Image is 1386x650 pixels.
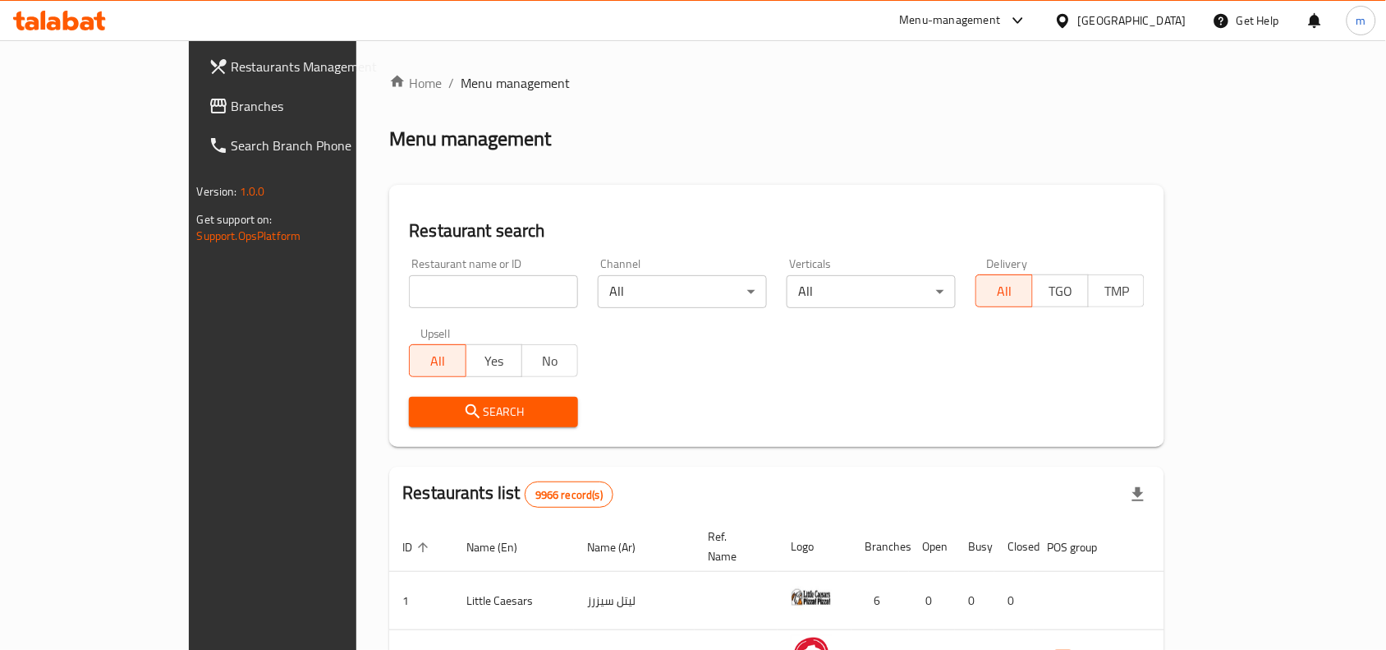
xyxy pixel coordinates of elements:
[389,126,551,152] h2: Menu management
[1088,274,1145,307] button: TMP
[900,11,1001,30] div: Menu-management
[197,181,237,202] span: Version:
[461,73,570,93] span: Menu management
[851,522,909,572] th: Branches
[598,275,767,308] div: All
[402,537,434,557] span: ID
[983,279,1026,303] span: All
[909,522,955,572] th: Open
[994,572,1034,630] td: 0
[422,402,565,422] span: Search
[791,577,832,618] img: Little Caesars
[1356,12,1366,30] span: m
[574,572,695,630] td: ليتل سيزرز
[466,537,539,557] span: Name (En)
[787,275,956,308] div: All
[851,572,909,630] td: 6
[587,537,657,557] span: Name (Ar)
[195,47,420,86] a: Restaurants Management
[232,57,407,76] span: Restaurants Management
[197,225,301,247] a: Support.OpsPlatform
[1095,279,1138,303] span: TMP
[778,522,851,572] th: Logo
[232,96,407,116] span: Branches
[987,258,1028,270] label: Delivery
[448,73,454,93] li: /
[955,572,994,630] td: 0
[453,572,574,630] td: Little Caesars
[1032,274,1089,307] button: TGO
[994,522,1034,572] th: Closed
[473,349,516,373] span: Yes
[409,219,1145,243] h2: Restaurant search
[197,209,273,230] span: Get support on:
[409,344,466,377] button: All
[195,126,420,165] a: Search Branch Phone
[1047,537,1118,557] span: POS group
[409,275,578,308] input: Search for restaurant name or ID..
[909,572,955,630] td: 0
[1118,475,1158,514] div: Export file
[389,73,1164,93] nav: breadcrumb
[466,344,522,377] button: Yes
[409,397,578,427] button: Search
[1039,279,1082,303] span: TGO
[529,349,571,373] span: No
[525,482,613,508] div: Total records count
[420,328,451,339] label: Upsell
[521,344,578,377] button: No
[708,527,758,566] span: Ref. Name
[240,181,265,202] span: 1.0.0
[389,572,453,630] td: 1
[955,522,994,572] th: Busy
[1078,12,1186,30] div: [GEOGRAPHIC_DATA]
[402,481,613,508] h2: Restaurants list
[195,86,420,126] a: Branches
[525,487,613,503] span: 9966 record(s)
[232,136,407,155] span: Search Branch Phone
[416,349,459,373] span: All
[975,274,1032,307] button: All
